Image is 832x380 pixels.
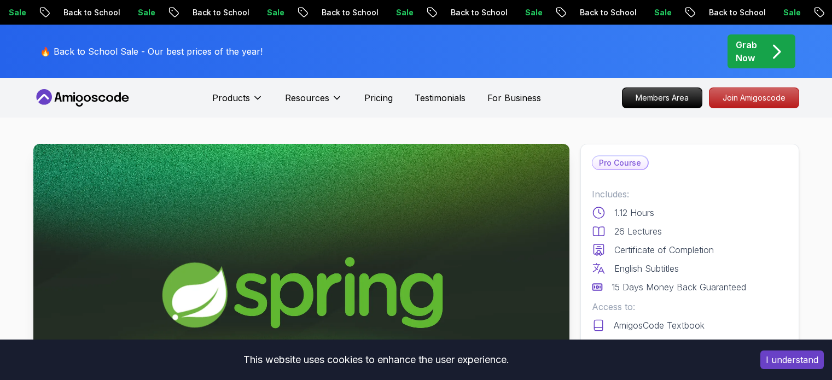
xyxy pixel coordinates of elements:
[760,350,824,369] button: Accept cookies
[183,7,258,18] p: Back to School
[40,45,263,58] p: 🔥 Back to School Sale - Our best prices of the year!
[700,7,774,18] p: Back to School
[592,156,648,169] p: Pro Course
[592,300,788,313] p: Access to:
[614,206,654,219] p: 1.12 Hours
[129,7,164,18] p: Sale
[285,91,342,113] button: Resources
[364,91,393,104] a: Pricing
[8,348,744,372] div: This website uses cookies to enhance the user experience.
[622,88,702,108] p: Members Area
[592,188,788,201] p: Includes:
[614,225,662,238] p: 26 Lectures
[614,337,714,350] p: Access to Discord Group
[285,91,329,104] p: Resources
[614,319,705,332] p: AmigosCode Textbook
[54,7,129,18] p: Back to School
[212,91,263,113] button: Products
[415,91,466,104] a: Testimonials
[441,7,516,18] p: Back to School
[212,91,250,104] p: Products
[614,262,679,275] p: English Subtitles
[258,7,293,18] p: Sale
[709,87,799,108] a: Join Amigoscode
[516,7,551,18] p: Sale
[612,280,746,294] p: 15 Days Money Back Guaranteed
[571,7,645,18] p: Back to School
[622,87,702,108] a: Members Area
[312,7,387,18] p: Back to School
[736,38,757,65] p: Grab Now
[387,7,422,18] p: Sale
[645,7,680,18] p: Sale
[487,91,541,104] a: For Business
[774,7,809,18] p: Sale
[614,243,714,256] p: Certificate of Completion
